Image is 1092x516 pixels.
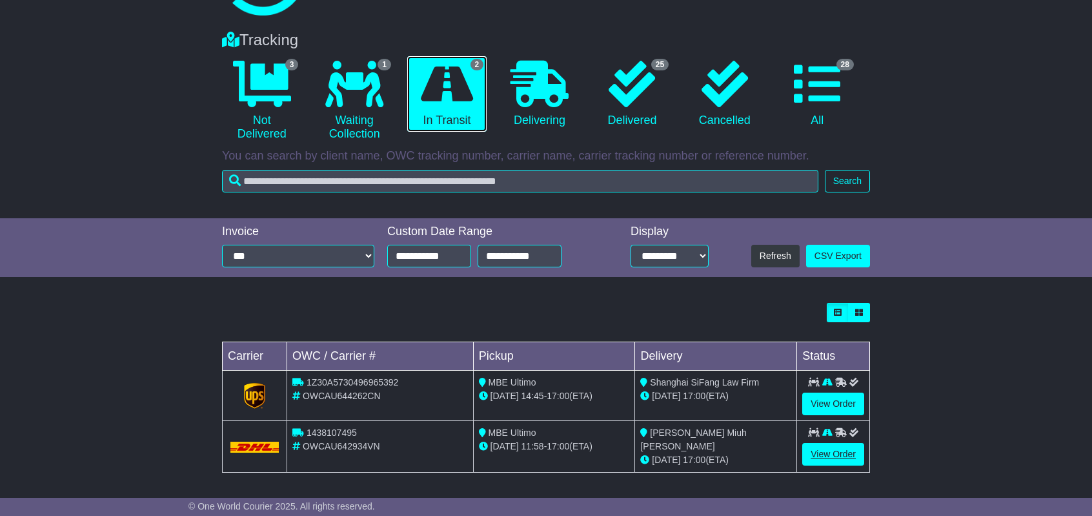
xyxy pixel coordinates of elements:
span: [DATE] [652,391,680,401]
div: (ETA) [640,453,791,467]
div: - (ETA) [479,440,630,453]
span: 14:45 [521,391,544,401]
span: 17:00 [683,455,705,465]
a: View Order [802,393,864,415]
a: Cancelled [685,56,764,132]
span: 3 [285,59,299,70]
span: 1438107495 [307,428,357,438]
span: MBE Ultimo [489,377,536,387]
a: Delivering [500,56,579,132]
a: 2 In Transit [407,56,487,132]
div: - (ETA) [479,389,630,403]
p: You can search by client name, OWC tracking number, carrier name, carrier tracking number or refe... [222,149,870,163]
span: 1Z30A5730496965392 [307,377,398,387]
div: Display [631,225,709,239]
span: 17:00 [547,441,569,451]
td: OWC / Carrier # [287,342,474,371]
div: Invoice [222,225,374,239]
td: Status [797,342,870,371]
a: CSV Export [806,245,870,267]
a: 28 All [778,56,857,132]
img: DHL.png [230,442,279,452]
span: 17:00 [683,391,705,401]
img: GetCarrierServiceLogo [244,383,266,409]
a: View Order [802,443,864,466]
span: 2 [470,59,484,70]
span: Shanghai SiFang Law Firm [650,377,759,387]
span: [DATE] [490,441,519,451]
td: Delivery [635,342,797,371]
span: OWCAU642934VN [303,441,380,451]
span: 25 [651,59,669,70]
span: [DATE] [652,455,680,465]
span: [DATE] [490,391,519,401]
td: Pickup [473,342,635,371]
span: © One World Courier 2025. All rights reserved. [188,501,375,511]
span: MBE Ultimo [489,428,536,438]
span: 1 [378,59,391,70]
div: Tracking [216,31,876,50]
a: 1 Waiting Collection [314,56,394,146]
td: Carrier [223,342,287,371]
button: Search [825,170,870,192]
span: OWCAU644262CN [303,391,381,401]
div: (ETA) [640,389,791,403]
a: 25 Delivered [592,56,672,132]
span: 17:00 [547,391,569,401]
span: [PERSON_NAME] Miuh [PERSON_NAME] [640,428,746,451]
span: 11:58 [521,441,544,451]
span: 28 [836,59,854,70]
a: 3 Not Delivered [222,56,301,146]
div: Custom Date Range [387,225,594,239]
button: Refresh [751,245,800,267]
